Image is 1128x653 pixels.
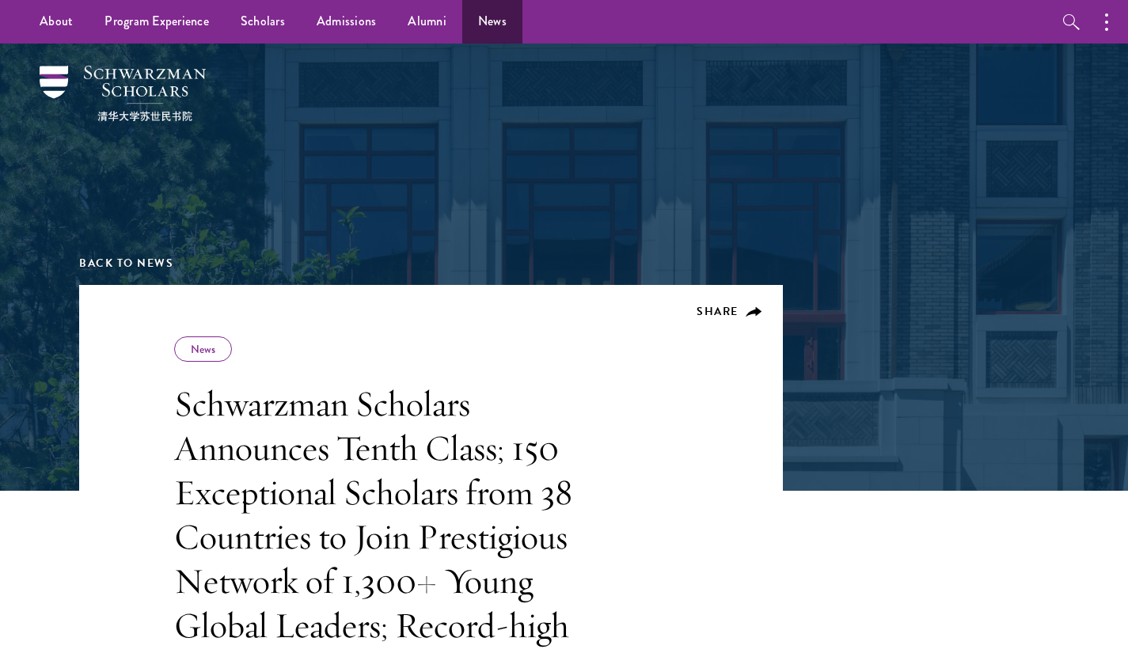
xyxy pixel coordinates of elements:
a: News [191,341,215,357]
span: Share [697,303,739,320]
img: Schwarzman Scholars [40,66,206,121]
button: Share [697,305,762,319]
a: Back to News [79,255,173,271]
